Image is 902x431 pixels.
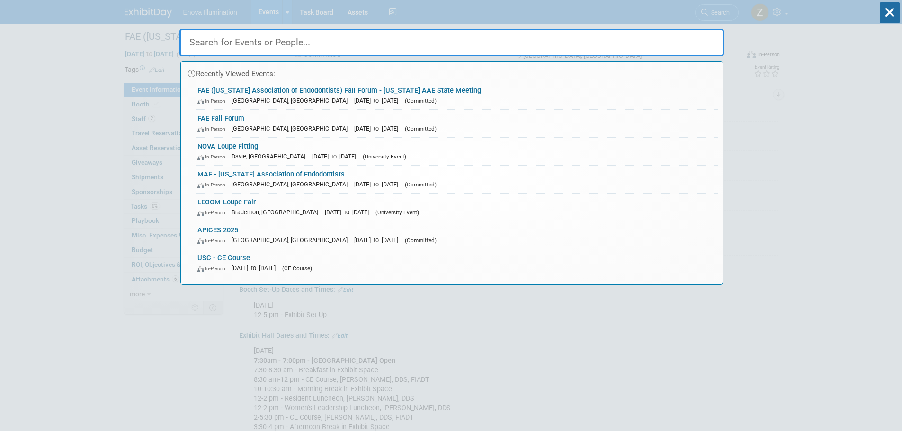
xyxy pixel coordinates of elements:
span: (Committed) [405,237,437,244]
a: MAE - [US_STATE] Association of Endodontists In-Person [GEOGRAPHIC_DATA], [GEOGRAPHIC_DATA] [DATE... [193,166,718,193]
span: In-Person [197,237,230,244]
span: Davie, [GEOGRAPHIC_DATA] [232,153,310,160]
a: NOVA Loupe Fitting In-Person Davie, [GEOGRAPHIC_DATA] [DATE] to [DATE] (University Event) [193,138,718,165]
span: In-Person [197,210,230,216]
span: [GEOGRAPHIC_DATA], [GEOGRAPHIC_DATA] [232,181,352,188]
span: [DATE] to [DATE] [325,209,374,216]
span: (University Event) [375,209,419,216]
span: [DATE] to [DATE] [312,153,361,160]
a: LECOM-Loupe Fair In-Person Bradenton, [GEOGRAPHIC_DATA] [DATE] to [DATE] (University Event) [193,194,718,221]
span: (Committed) [405,97,437,104]
span: (CE Course) [282,265,312,272]
a: FAE ([US_STATE] Association of Endodontists) Fall Forum - [US_STATE] AAE State Meeting In-Person ... [193,82,718,109]
span: (University Event) [363,153,406,160]
span: [GEOGRAPHIC_DATA], [GEOGRAPHIC_DATA] [232,97,352,104]
span: In-Person [197,182,230,188]
a: APICES 2025 In-Person [GEOGRAPHIC_DATA], [GEOGRAPHIC_DATA] [DATE] to [DATE] (Committed) [193,221,718,249]
span: In-Person [197,126,230,132]
input: Search for Events or People... [179,29,724,56]
div: Recently Viewed Events: [186,62,718,82]
a: FAE Fall Forum In-Person [GEOGRAPHIC_DATA], [GEOGRAPHIC_DATA] [DATE] to [DATE] (Committed) [193,110,718,137]
a: USC - CE Course In-Person [DATE] to [DATE] (CE Course) [193,249,718,277]
span: [GEOGRAPHIC_DATA], [GEOGRAPHIC_DATA] [232,125,352,132]
span: In-Person [197,265,230,272]
span: [GEOGRAPHIC_DATA], [GEOGRAPHIC_DATA] [232,237,352,244]
span: (Committed) [405,125,437,132]
span: [DATE] to [DATE] [354,97,403,104]
span: [DATE] to [DATE] [232,264,280,272]
span: [DATE] to [DATE] [354,237,403,244]
span: In-Person [197,98,230,104]
span: Bradenton, [GEOGRAPHIC_DATA] [232,209,323,216]
span: [DATE] to [DATE] [354,181,403,188]
span: In-Person [197,154,230,160]
span: [DATE] to [DATE] [354,125,403,132]
span: (Committed) [405,181,437,188]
